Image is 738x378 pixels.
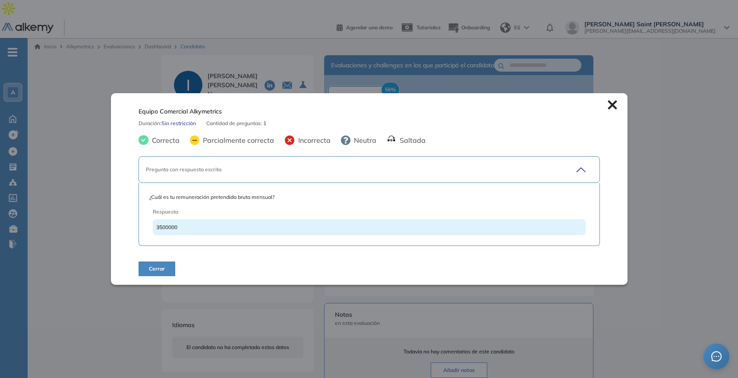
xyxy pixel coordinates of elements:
span: Neutra [350,135,376,145]
span: 3500000 [156,224,177,230]
span: Sin restricción [161,120,196,127]
span: Correcta [148,135,180,145]
span: message [711,351,722,362]
span: ¿Cuál es tu remuneración pretendida bruta mensual? [149,193,589,201]
span: Saltada [396,135,426,145]
span: 1 [263,120,266,127]
div: Pregunta con respuesta escrita [146,166,548,173]
span: Respuesta [153,208,542,216]
span: Cerrar [149,265,165,273]
span: Incorrecta [295,135,331,145]
span: Equipo Comercial Alkymetrics [139,107,222,116]
span: Duración : [139,120,161,127]
span: Parcialmente correcta [199,135,274,145]
span: Cantidad de preguntas: [206,120,263,127]
button: Cerrar [139,261,175,276]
